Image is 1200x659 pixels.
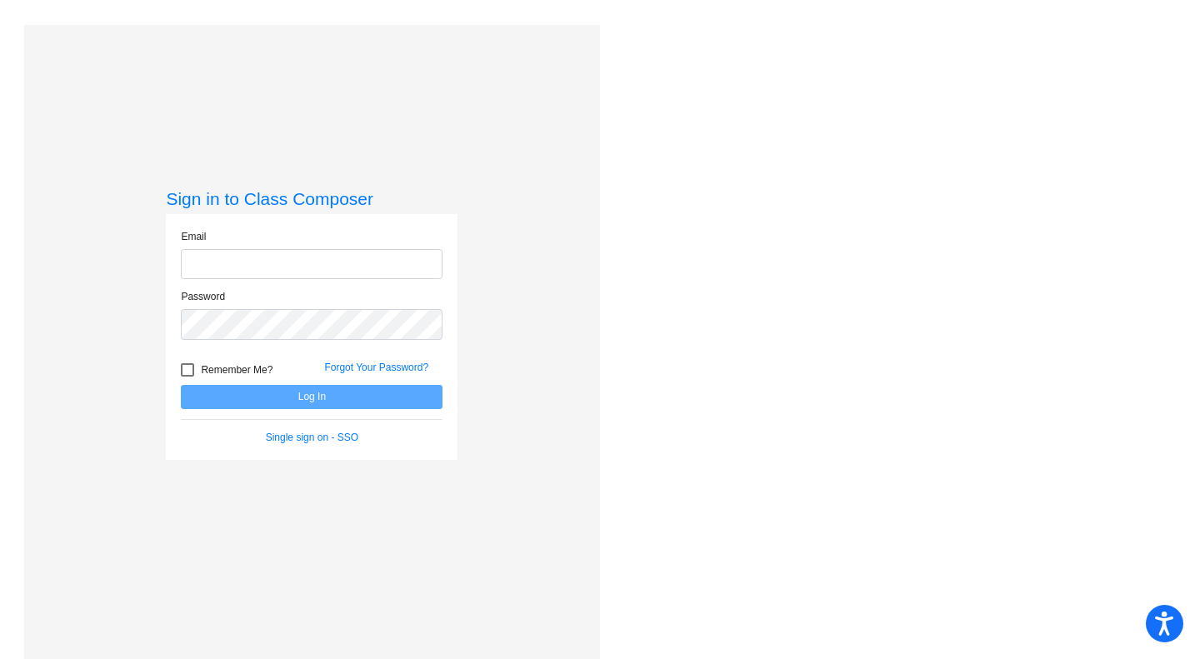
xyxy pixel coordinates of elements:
label: Password [181,289,225,304]
a: Single sign on - SSO [266,432,358,443]
h3: Sign in to Class Composer [166,188,457,209]
label: Email [181,229,206,244]
span: Remember Me? [201,360,272,380]
button: Log In [181,385,442,409]
a: Forgot Your Password? [324,362,428,373]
